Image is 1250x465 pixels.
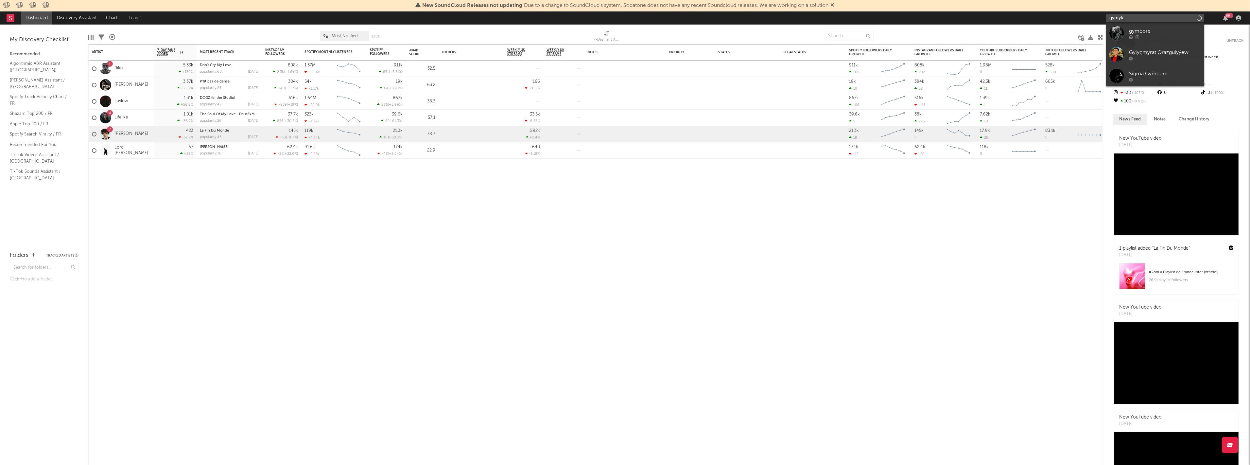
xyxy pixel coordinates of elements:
div: 0 [980,152,982,156]
div: 21.3k [393,129,403,133]
span: +30.5 % [285,119,297,123]
div: popularity: 60 [200,70,222,74]
div: [DATE] [248,86,259,90]
div: ( ) [274,102,298,107]
div: -38 [1113,89,1156,97]
div: 174k [849,145,858,149]
div: 323k [304,112,314,116]
div: 7.62k [980,112,990,116]
span: +22.6 % [285,152,297,156]
svg: Chart title [878,93,908,110]
span: +5.51 % [390,70,402,74]
a: La Fin Du Monde [200,129,229,133]
svg: Chart title [878,126,908,142]
div: 38.3 [409,98,435,105]
div: 42.3k [980,80,990,84]
div: gabrielle [200,145,259,149]
span: 7-Day Fans Added [157,48,178,56]
div: 1.39k [980,96,990,100]
span: -61.3 % [391,119,402,123]
div: [DATE] [248,70,259,74]
a: Recommended For You [10,141,72,148]
div: 1 playlist added [1119,245,1190,252]
svg: Chart title [944,110,973,126]
a: [PERSON_NAME] [200,145,228,149]
div: 119k [304,129,313,133]
div: My Discovery Checklist [10,36,78,44]
div: 145k [289,129,298,133]
svg: Chart title [334,61,363,77]
div: Click to add a folder. [10,276,78,283]
div: 10 [849,86,857,91]
span: -107 % [287,136,297,139]
span: New SoundCloud Releases not updating [423,3,523,8]
a: TikTok Videos Assistant / [GEOGRAPHIC_DATA] [10,151,72,165]
button: News Feed [1113,114,1147,125]
div: 57.1 [409,114,435,122]
div: 1.37M [304,63,316,67]
div: 1 [980,103,986,107]
a: Discovery Assistant [52,11,101,25]
svg: Chart title [334,126,363,142]
span: 2.3k [277,70,284,74]
svg: Chart title [878,142,908,159]
div: -57 [187,145,193,149]
div: 202 [914,70,925,74]
div: New YouTube video [1119,135,1162,142]
a: [PERSON_NAME] Assistant / [GEOGRAPHIC_DATA] [10,77,72,90]
div: Notes [587,50,653,54]
div: TikTok Followers Daily Growth [1045,48,1094,56]
div: ( ) [273,152,298,156]
a: Charts [101,11,124,25]
div: [DATE] [248,135,259,139]
div: 25 [980,135,988,140]
div: 640 [532,145,540,149]
div: 78.7 [409,130,435,138]
a: [PERSON_NAME] [114,131,148,137]
div: YouTube Subscribers Daily Growth [980,48,1029,56]
div: -3.17k [304,86,319,91]
input: Search for artists [1106,14,1204,22]
div: 0 [1200,89,1243,97]
span: Weekly US Streams [507,48,530,56]
span: 82 [385,119,390,123]
div: Spotify Followers Daily Growth [849,48,898,56]
div: 0 [980,70,982,74]
div: Don't Cry My Love [200,63,259,67]
div: popularity: 42 [200,103,221,106]
a: DOGZ (In the Studio) [200,96,235,100]
svg: Chart title [1009,142,1039,159]
div: popularity: 36 [200,152,221,155]
a: Lord [PERSON_NAME] [114,145,151,156]
svg: Chart title [1009,93,1039,110]
a: TikTok Sounds Assistant / [GEOGRAPHIC_DATA] [10,168,72,181]
div: 83.1k [1045,129,1055,133]
span: -55.3 % [286,87,297,90]
div: La Fin Du Monde [200,129,259,133]
svg: Chart title [878,110,908,126]
div: 18 [849,135,857,140]
div: [DATE] [1119,311,1162,317]
div: 0 [1045,136,1048,139]
div: ( ) [379,135,403,139]
div: 17.9k [980,129,990,133]
button: Change History [1172,114,1216,125]
svg: Chart title [1009,126,1039,142]
div: ( ) [273,119,298,123]
span: : Due to a change to SoundCloud's system, Sodatone does not have any recent Soundcloud releases. ... [423,3,829,8]
span: 651 [383,70,389,74]
div: 166 [533,80,540,84]
a: Spotify Track Velocity Chart / FR [10,93,72,107]
a: [PERSON_NAME] [114,82,148,88]
button: Save [372,35,380,39]
a: gymcore [1106,23,1204,44]
div: 32.5 [409,65,435,73]
a: Apple Top 200 / FR [10,120,72,128]
a: Gylyçmyrat Orazgulyýew [1106,44,1204,65]
div: 63.2 [409,81,435,89]
div: 54k [304,80,312,84]
div: +2.62 % [177,86,193,90]
div: # 7 on La Playlist de France Inter (officiel) [1149,268,1234,276]
span: -107 % [1131,91,1144,95]
div: The Soul Of My Love - DeusExMaschine Remix [200,113,259,116]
